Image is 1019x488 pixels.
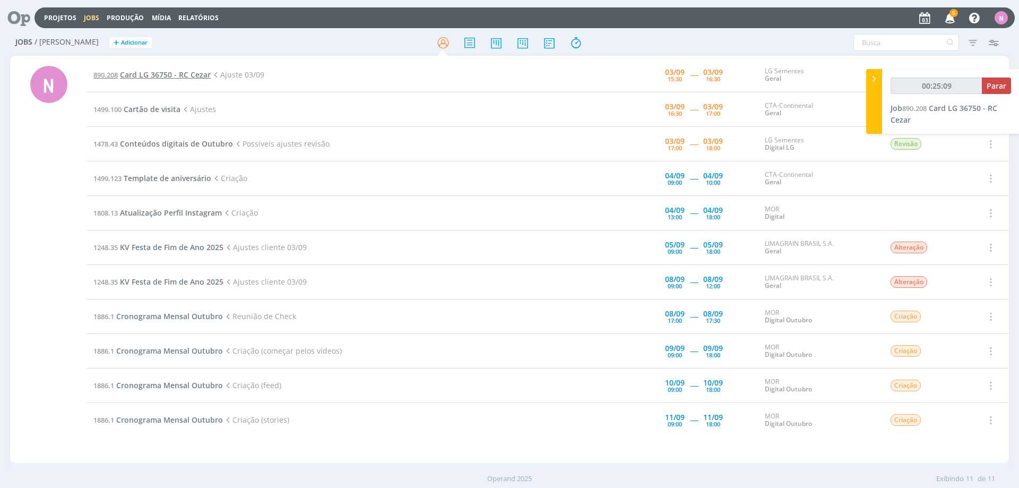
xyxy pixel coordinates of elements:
[93,70,118,80] span: 890.208
[149,14,174,22] button: Mídia
[765,108,781,117] a: Geral
[668,214,682,220] div: 13:00
[120,70,211,80] span: Card LG 36750 - RC Cezar
[34,38,99,47] span: / [PERSON_NAME]
[93,174,122,183] span: 1499.123
[93,242,223,252] a: 1248.35KV Festa de Fim de Ano 2025
[690,173,698,183] span: -----
[668,249,682,254] div: 09:00
[93,346,114,356] span: 1886.1
[765,275,874,290] div: LIMAGRAIN BRASIL S.A.
[703,69,723,76] div: 03/09
[668,421,682,427] div: 09:00
[765,143,795,152] a: Digital LG
[690,380,698,390] span: -----
[706,387,720,392] div: 18:00
[853,34,959,51] input: Busca
[124,173,211,183] span: Template de aniversário
[44,13,76,22] a: Projetos
[665,103,685,110] div: 03/09
[93,243,118,252] span: 1248.35
[690,277,698,287] span: -----
[703,103,723,110] div: 03/09
[121,39,148,46] span: Adicionar
[765,171,874,186] div: CTA-Continental
[93,311,223,321] a: 1886.1Cronograma Mensal Outubro
[178,13,219,22] a: Relatórios
[765,384,812,393] a: Digital Outubro
[690,242,698,252] span: -----
[120,242,223,252] span: KV Festa de Fim de Ano 2025
[665,138,685,145] div: 03/09
[665,241,685,249] div: 05/09
[765,350,812,359] a: Digital Outubro
[703,310,723,318] div: 08/09
[211,70,264,80] span: Ajuste 03/09
[706,214,720,220] div: 18:00
[233,139,330,149] span: Possíveis ajustes revisão
[93,415,114,425] span: 1886.1
[891,103,997,125] a: Job890.208Card LG 36750 - RC Cezar
[703,276,723,283] div: 08/09
[706,249,720,254] div: 18:00
[765,281,781,290] a: Geral
[891,345,921,357] span: Criação
[706,145,720,151] div: 18:00
[120,139,233,149] span: Conteúdos digitais de Outubro
[93,208,222,218] a: 1808.13Atualização Perfil Instagram
[765,67,874,83] div: LG Sementes
[668,318,682,323] div: 17:00
[668,110,682,116] div: 16:30
[949,9,958,17] span: 5
[211,173,247,183] span: Criação
[765,136,874,152] div: LG Sementes
[690,208,698,218] span: -----
[690,346,698,356] span: -----
[180,104,216,114] span: Ajustes
[706,318,720,323] div: 17:30
[665,310,685,318] div: 08/09
[765,240,874,255] div: LIMAGRAIN BRASIL S.A.
[152,13,171,22] a: Mídia
[978,474,986,484] span: de
[982,78,1011,94] button: Parar
[902,104,927,113] span: 890.208
[665,276,685,283] div: 08/09
[706,352,720,358] div: 18:00
[665,414,685,421] div: 11/09
[120,208,222,218] span: Atualização Perfil Instagram
[223,380,281,390] span: Criação (feed)
[703,138,723,145] div: 03/09
[84,13,99,22] a: Jobs
[668,352,682,358] div: 09:00
[223,311,296,321] span: Reunião de Check
[93,312,114,321] span: 1886.1
[891,138,921,150] span: Revisão
[93,105,122,114] span: 1499.100
[109,37,152,48] button: +Adicionar
[93,173,211,183] a: 1499.123Template de aniversário
[93,381,114,390] span: 1886.1
[222,208,258,218] span: Criação
[81,14,102,22] button: Jobs
[93,208,118,218] span: 1808.13
[765,177,781,186] a: Geral
[30,66,67,103] div: N
[665,172,685,179] div: 04/09
[765,74,781,83] a: Geral
[765,315,812,324] a: Digital Outubro
[703,241,723,249] div: 05/09
[175,14,222,22] button: Relatórios
[703,414,723,421] div: 11/09
[765,212,784,221] a: Digital
[891,311,921,322] span: Criação
[93,70,211,80] a: 890.208Card LG 36750 - RC Cezar
[891,103,997,125] span: Card LG 36750 - RC Cezar
[765,246,781,255] a: Geral
[765,378,874,393] div: MOR
[690,104,698,114] span: -----
[703,345,723,352] div: 09/09
[668,76,682,82] div: 15:30
[995,11,1008,24] div: N
[41,14,80,22] button: Projetos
